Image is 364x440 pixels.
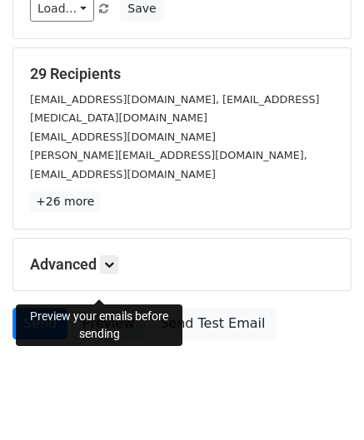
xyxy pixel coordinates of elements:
small: [PERSON_NAME][EMAIL_ADDRESS][DOMAIN_NAME], [EMAIL_ADDRESS][DOMAIN_NAME] [30,149,307,180]
a: Send [12,308,67,339]
small: [EMAIL_ADDRESS][DOMAIN_NAME], [EMAIL_ADDRESS][MEDICAL_DATA][DOMAIN_NAME] [30,93,319,125]
small: [EMAIL_ADDRESS][DOMAIN_NAME] [30,131,216,143]
h5: 29 Recipients [30,65,334,83]
a: Send Test Email [149,308,276,339]
div: Preview your emails before sending [16,304,182,346]
a: +26 more [30,191,100,212]
iframe: Chat Widget [281,360,364,440]
h5: Advanced [30,255,334,274]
